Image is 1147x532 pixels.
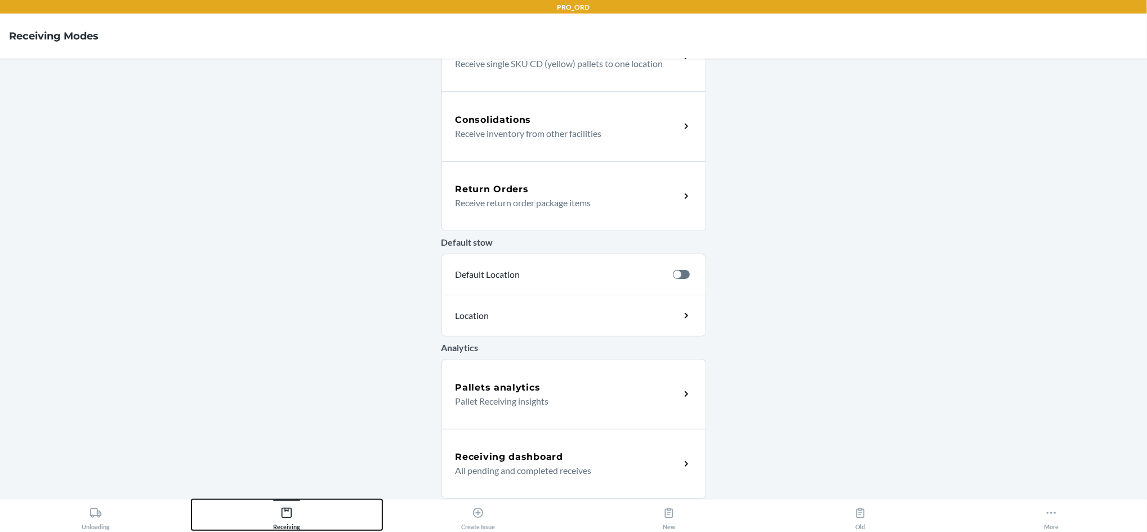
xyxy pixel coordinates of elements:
p: All pending and completed receives [456,464,671,477]
a: Location [441,295,706,336]
p: Receive return order package items [456,196,671,210]
p: Analytics [441,341,706,354]
a: Pallets analyticsPallet Receiving insights [441,359,706,429]
a: ConsolidationsReceive inventory from other facilities [441,91,706,161]
h5: Receiving dashboard [456,450,563,464]
p: Receive single SKU CD (yellow) pallets to one location [456,57,671,70]
div: Create Issue [461,502,495,530]
p: Location [456,309,588,322]
button: Create Issue [382,499,574,530]
p: PRO_ORD [557,2,590,12]
a: Receiving dashboardAll pending and completed receives [441,429,706,499]
div: New [663,502,676,530]
div: Unloading [82,502,110,530]
p: Receive inventory from other facilities [456,127,671,140]
div: More [1044,502,1059,530]
p: Pallet Receiving insights [456,394,671,408]
button: Receiving [191,499,383,530]
button: Old [765,499,956,530]
h5: Consolidations [456,113,532,127]
p: Default Location [456,268,664,281]
h4: Receiving Modes [9,29,99,43]
a: Return OrdersReceive return order package items [441,161,706,231]
div: Old [854,502,867,530]
button: New [574,499,765,530]
div: Receiving [273,502,300,530]
p: Default stow [441,236,706,249]
h5: Return Orders [456,183,529,196]
h5: Pallets analytics [456,381,541,394]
